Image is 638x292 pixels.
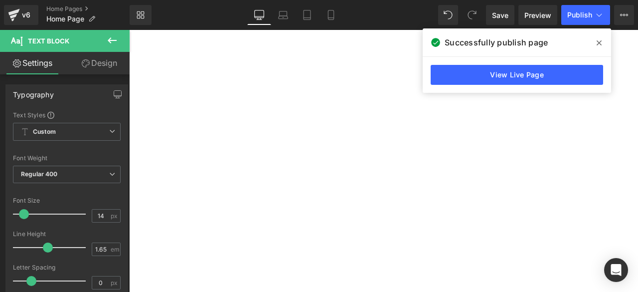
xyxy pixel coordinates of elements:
[46,5,130,13] a: Home Pages
[438,5,458,25] button: Undo
[67,52,132,74] a: Design
[20,8,32,21] div: v6
[28,37,69,45] span: Text Block
[111,213,119,219] span: px
[4,5,38,25] a: v6
[13,231,121,238] div: Line Height
[445,36,548,48] span: Successfully publish page
[567,11,592,19] span: Publish
[33,128,56,136] b: Custom
[111,280,119,286] span: px
[295,5,319,25] a: Tablet
[13,264,121,271] div: Letter Spacing
[46,15,84,23] span: Home Page
[462,5,482,25] button: Redo
[247,5,271,25] a: Desktop
[561,5,610,25] button: Publish
[111,246,119,253] span: em
[13,155,121,162] div: Font Weight
[319,5,343,25] a: Mobile
[431,65,603,85] a: View Live Page
[492,10,508,20] span: Save
[13,111,121,119] div: Text Styles
[524,10,551,20] span: Preview
[518,5,557,25] a: Preview
[13,85,54,99] div: Typography
[604,258,628,282] div: Open Intercom Messenger
[13,197,121,204] div: Font Size
[271,5,295,25] a: Laptop
[21,170,58,178] b: Regular 400
[130,5,152,25] a: New Library
[614,5,634,25] button: More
